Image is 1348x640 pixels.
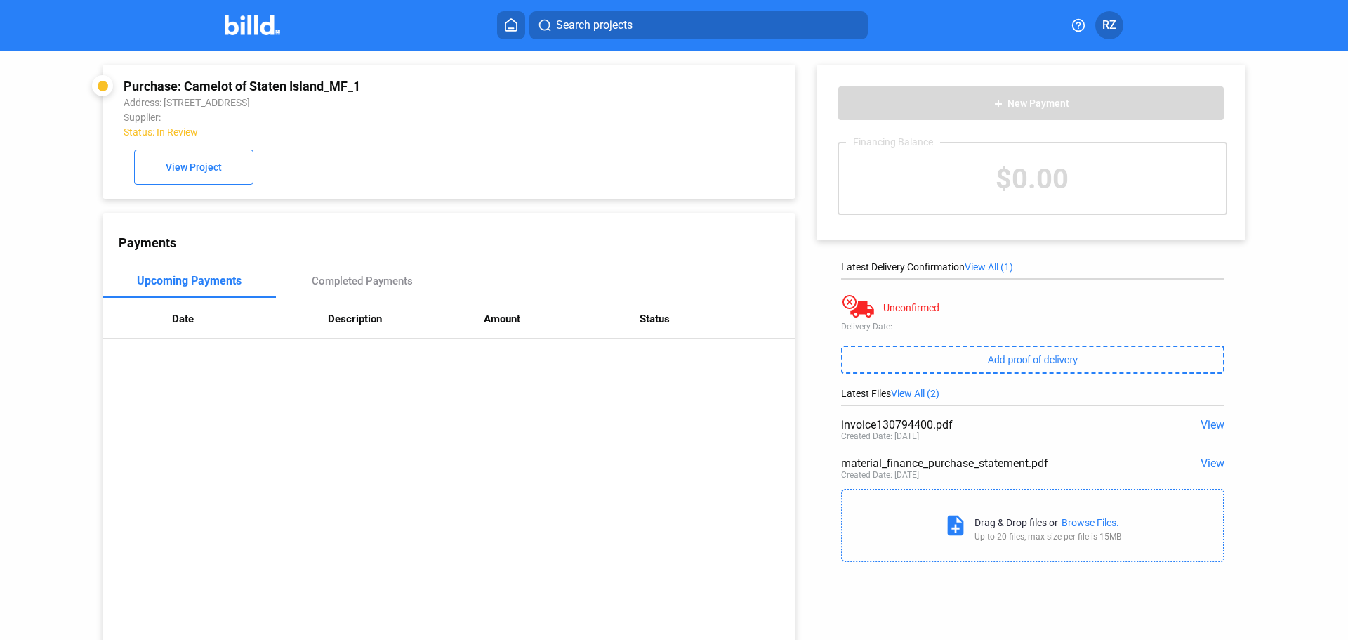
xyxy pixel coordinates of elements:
[166,162,222,174] span: View Project
[137,274,242,287] div: Upcoming Payments
[841,418,1148,431] div: invoice130794400.pdf
[172,299,328,339] th: Date
[993,98,1004,110] mat-icon: add
[839,143,1226,214] div: $0.00
[1201,418,1224,431] span: View
[846,136,940,148] div: Financing Balance
[124,126,644,138] div: Status: In Review
[134,150,253,185] button: View Project
[841,346,1224,374] button: Add proof of delivery
[974,532,1121,542] div: Up to 20 files, max size per file is 15MB
[1095,11,1123,39] button: RZ
[225,15,280,35] img: Billd Company Logo
[883,302,939,313] div: Unconfirmed
[965,261,1013,273] span: View All (1)
[841,457,1148,470] div: material_finance_purchase_statement.pdf
[328,299,484,339] th: Description
[1062,517,1119,528] div: Browse Files.
[640,299,795,339] th: Status
[841,388,1224,399] div: Latest Files
[891,388,939,399] span: View All (2)
[841,261,1224,273] div: Latest Delivery Confirmation
[974,517,1058,528] div: Drag & Drop files or
[1201,457,1224,470] span: View
[529,11,868,39] button: Search projects
[841,431,919,441] div: Created Date: [DATE]
[1007,98,1069,110] span: New Payment
[1102,17,1116,34] span: RZ
[124,112,644,123] div: Supplier:
[124,79,644,93] div: Purchase: Camelot of Staten Island_MF_1
[944,514,967,537] mat-icon: note_add
[556,17,633,34] span: Search projects
[841,470,919,480] div: Created Date: [DATE]
[119,235,795,250] div: Payments
[988,354,1078,365] span: Add proof of delivery
[124,97,644,108] div: Address: [STREET_ADDRESS]
[484,299,640,339] th: Amount
[841,322,1224,332] div: Delivery Date:
[838,86,1224,121] button: New Payment
[312,275,413,287] div: Completed Payments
